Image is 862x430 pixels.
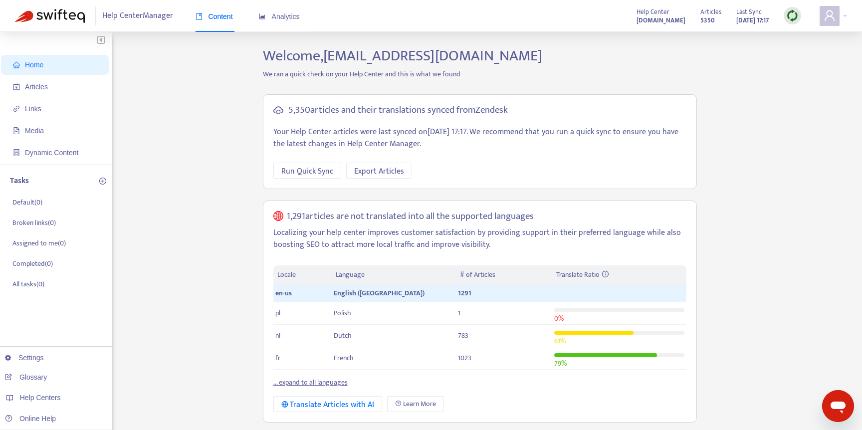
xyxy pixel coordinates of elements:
[281,165,333,178] span: Run Quick Sync
[13,127,20,134] span: file-image
[334,307,351,319] span: Polish
[263,43,542,68] span: Welcome, [EMAIL_ADDRESS][DOMAIN_NAME]
[456,265,552,285] th: # of Articles
[637,15,685,26] strong: [DOMAIN_NAME]
[273,377,348,388] a: ... expand to all languages
[824,9,836,21] span: user
[273,126,686,150] p: Your Help Center articles were last synced on [DATE] 17:17 . We recommend that you run a quick sy...
[736,15,769,26] strong: [DATE] 17:17
[15,9,85,23] img: Swifteq
[255,69,704,79] p: We ran a quick check on your Help Center and this is what we found
[196,12,233,20] span: Content
[25,105,41,113] span: Links
[99,178,106,185] span: plus-circle
[275,352,280,364] span: fr
[12,197,42,208] p: Default ( 0 )
[13,83,20,90] span: account-book
[275,307,280,319] span: pl
[12,238,66,248] p: Assigned to me ( 0 )
[554,358,567,369] span: 79 %
[5,415,56,423] a: Online Help
[259,12,300,20] span: Analytics
[273,265,332,285] th: Locale
[332,265,455,285] th: Language
[637,6,669,17] span: Help Center
[346,163,412,179] button: Export Articles
[458,287,471,299] span: 1291
[822,390,854,422] iframe: Button to launch messaging window
[334,287,425,299] span: English ([GEOGRAPHIC_DATA])
[13,61,20,68] span: home
[334,352,354,364] span: French
[273,227,686,251] p: Localizing your help center improves customer satisfaction by providing support in their preferre...
[25,149,78,157] span: Dynamic Content
[12,217,56,228] p: Broken links ( 0 )
[287,211,534,222] h5: 1,291 articles are not translated into all the supported languages
[637,14,685,26] a: [DOMAIN_NAME]
[259,13,266,20] span: area-chart
[281,399,375,411] div: Translate Articles with AI
[196,13,203,20] span: book
[25,127,44,135] span: Media
[273,211,283,222] span: global
[554,313,564,324] span: 0 %
[273,396,383,412] button: Translate Articles with AI
[25,83,48,91] span: Articles
[736,6,762,17] span: Last Sync
[5,354,44,362] a: Settings
[13,105,20,112] span: link
[102,6,173,25] span: Help Center Manager
[786,9,799,22] img: sync.dc5367851b00ba804db3.png
[20,394,61,402] span: Help Centers
[458,307,460,319] span: 1
[700,6,721,17] span: Articles
[354,165,404,178] span: Export Articles
[273,163,341,179] button: Run Quick Sync
[387,396,444,412] a: Learn More
[25,61,43,69] span: Home
[403,399,436,410] span: Learn More
[334,330,352,341] span: Dutch
[10,175,29,187] p: Tasks
[554,335,566,347] span: 61 %
[700,15,715,26] strong: 5350
[275,330,280,341] span: nl
[5,373,47,381] a: Glossary
[288,105,508,116] h5: 5,350 articles and their translations synced from Zendesk
[556,269,682,280] div: Translate Ratio
[458,352,471,364] span: 1023
[458,330,468,341] span: 783
[273,105,283,115] span: cloud-sync
[12,258,53,269] p: Completed ( 0 )
[275,287,292,299] span: en-us
[13,149,20,156] span: container
[12,279,44,289] p: All tasks ( 0 )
